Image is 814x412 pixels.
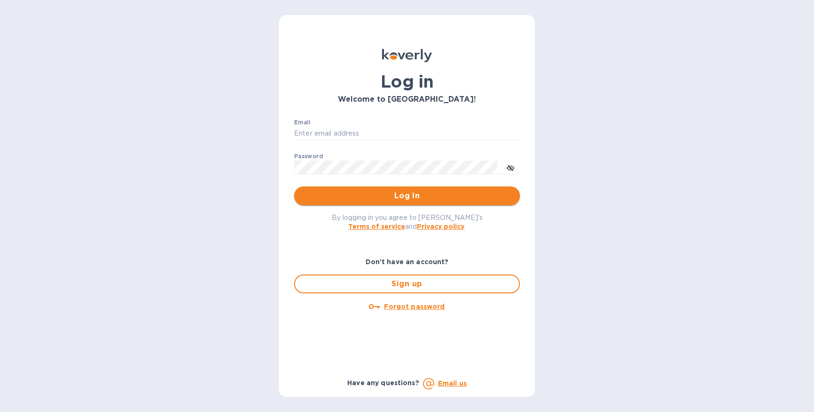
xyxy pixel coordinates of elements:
label: Email [294,120,311,125]
input: Enter email address [294,127,520,141]
button: toggle password visibility [501,158,520,177]
button: Sign up [294,275,520,293]
h1: Log in [294,72,520,91]
span: By logging in you agree to [PERSON_NAME]'s and . [332,214,483,230]
a: Terms of service [348,223,405,230]
label: Password [294,153,323,159]
h3: Welcome to [GEOGRAPHIC_DATA]! [294,95,520,104]
u: Forgot password [384,303,445,310]
span: Log in [302,190,512,202]
a: Privacy policy [417,223,464,230]
button: Log in [294,186,520,205]
span: Sign up [303,278,511,290]
img: Koverly [382,49,432,62]
a: Email us [438,380,467,387]
b: Have any questions? [347,379,419,387]
b: Don't have an account? [366,258,449,266]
